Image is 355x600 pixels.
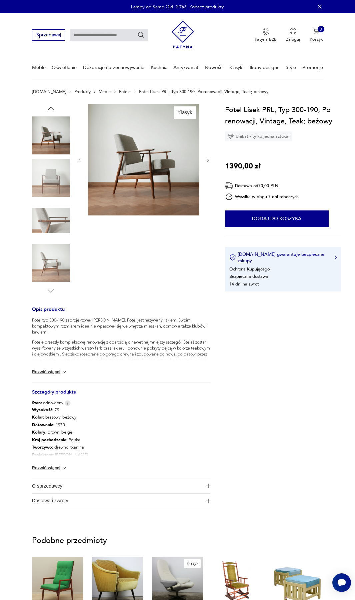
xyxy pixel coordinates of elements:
button: Ikona plusaO sprzedawcy [32,479,211,493]
b: Stan: [32,400,42,406]
button: Ikona plusaDostawa i zwroty [32,494,211,508]
b: Tworzywo : [32,444,53,450]
img: Zdjęcie produktu Fotel Lisek PRL, Typ 300-190, Po renowacji, Vintage, Teak; beżowy [32,244,70,282]
p: Patyna B2B [255,36,277,42]
button: Dodaj do koszyka [225,210,329,227]
b: Kraj pochodzenia : [32,437,68,443]
li: Bezpieczna dostawa [229,273,268,279]
span: odnowiony [32,400,63,406]
a: Dekoracje i przechowywanie [83,56,144,79]
li: Ochrona Kupującego [229,266,270,272]
button: Patyna B2B [255,28,277,42]
p: Fotel typ 300-190 zaprojektował [PERSON_NAME]. Fotel jest nazywany liskiem. Swoim kompaktowym roz... [32,317,211,335]
h3: Szczegóły produktu [32,390,211,400]
img: Ikonka użytkownika [290,28,296,34]
img: Patyna - sklep z meblami i dekoracjami vintage [172,18,194,51]
a: Zobacz produkty [189,4,224,10]
p: 79 [32,459,126,466]
p: Zaloguj [286,36,300,42]
div: Klasyk [174,106,196,119]
img: Ikona plusa [206,499,211,503]
img: Ikona certyfikatu [229,254,236,261]
a: Meble [32,56,46,79]
div: Dostawa od 70,00 PLN [225,181,299,190]
p: Koszyk [310,36,323,42]
p: 79 [32,406,126,414]
img: Ikona koszyka [313,28,320,34]
img: Ikona medalu [262,28,269,35]
a: Ikony designu [250,56,280,79]
button: Szukaj [137,31,145,39]
b: Wysokość : [32,407,54,413]
img: Zdjęcie produktu Fotel Lisek PRL, Typ 300-190, Po renowacji, Vintage, Teak; beżowy [32,116,70,154]
a: Fotele [119,89,131,94]
a: Produkty [74,89,91,94]
a: Promocje [302,56,323,79]
img: Ikona diamentu [228,133,234,139]
a: Antykwariat [173,56,198,79]
button: 0Koszyk [310,28,323,42]
p: Polska [32,436,126,444]
p: [PERSON_NAME] [32,451,126,459]
li: 14 dni na zwrot [229,281,259,287]
img: chevron down [61,465,68,471]
iframe: Smartsupp widget button [332,573,351,592]
a: Meble [99,89,111,94]
a: Oświetlenie [52,56,77,79]
img: Zdjęcie produktu Fotel Lisek PRL, Typ 300-190, Po renowacji, Vintage, Teak; beżowy [32,201,70,239]
div: Unikat - tylko jedna sztuka! [225,131,292,141]
b: Projektant : [32,452,54,458]
a: Nowości [205,56,223,79]
a: Klasyki [229,56,243,79]
a: Sprzedawaj [32,33,65,37]
button: Rozwiń więcej [32,369,68,375]
button: Sprzedawaj [32,29,65,40]
span: Dostawa i zwroty [32,494,202,508]
div: Wysyłka w ciągu 7 dni roboczych [225,193,299,201]
a: Ikona medaluPatyna B2B [255,28,277,42]
p: brown, beige [32,429,126,436]
a: Kuchnia [151,56,167,79]
a: Style [286,56,296,79]
b: Kolor: [32,414,44,420]
img: Ikona dostawy [225,181,233,190]
p: Lampy od Same Old -20%! [131,4,186,10]
p: 1390,00 zł [225,160,261,172]
p: drewno, tkanina [32,444,126,451]
b: Kolory : [32,429,47,435]
h3: Opis produktu [32,308,211,318]
button: Rozwiń więcej [32,465,68,471]
div: 0 [318,26,324,33]
b: Datowanie : [32,422,55,428]
p: Podobne przedmioty [32,537,323,545]
img: Zdjęcie produktu Fotel Lisek PRL, Typ 300-190, Po renowacji, Vintage, Teak; beżowy [32,159,70,197]
img: Info icon [65,400,71,406]
img: chevron down [61,369,68,375]
p: Fotel Lisek PRL, Typ 300-190, Po renowacji, Vintage, Teak; beżowy [139,89,268,94]
button: Zaloguj [286,28,300,42]
h1: Fotel Lisek PRL, Typ 300-190, Po renowacji, Vintage, Teak; beżowy [225,104,341,127]
p: Fotele przeszły kompleksową renowację z dbałością o nawet najmniejszy szczegół. Stelaż został wys... [32,339,211,405]
img: Ikona strzałki w prawo [335,256,337,259]
p: brązowy, beżowy [32,414,126,421]
button: [DOMAIN_NAME] gwarantuje bezpieczne zakupy [229,251,337,264]
a: [DOMAIN_NAME] [32,89,66,94]
img: Zdjęcie produktu Fotel Lisek PRL, Typ 300-190, Po renowacji, Vintage, Teak; beżowy [88,104,199,215]
span: O sprzedawcy [32,479,202,493]
p: 1970 [32,421,126,429]
img: Ikona plusa [206,484,211,488]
